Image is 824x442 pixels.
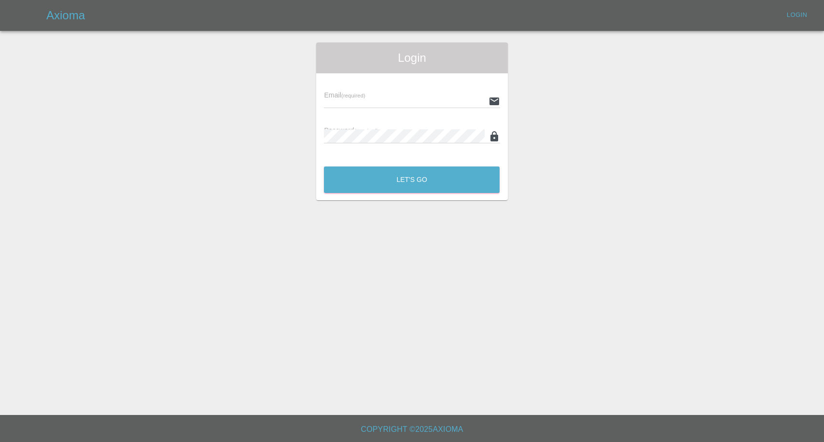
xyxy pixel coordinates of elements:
h5: Axioma [46,8,85,23]
span: Password [324,126,378,134]
small: (required) [354,128,378,134]
a: Login [782,8,812,23]
small: (required) [341,93,365,98]
h6: Copyright © 2025 Axioma [8,423,816,436]
button: Let's Go [324,166,500,193]
span: Login [324,50,500,66]
span: Email [324,91,365,99]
